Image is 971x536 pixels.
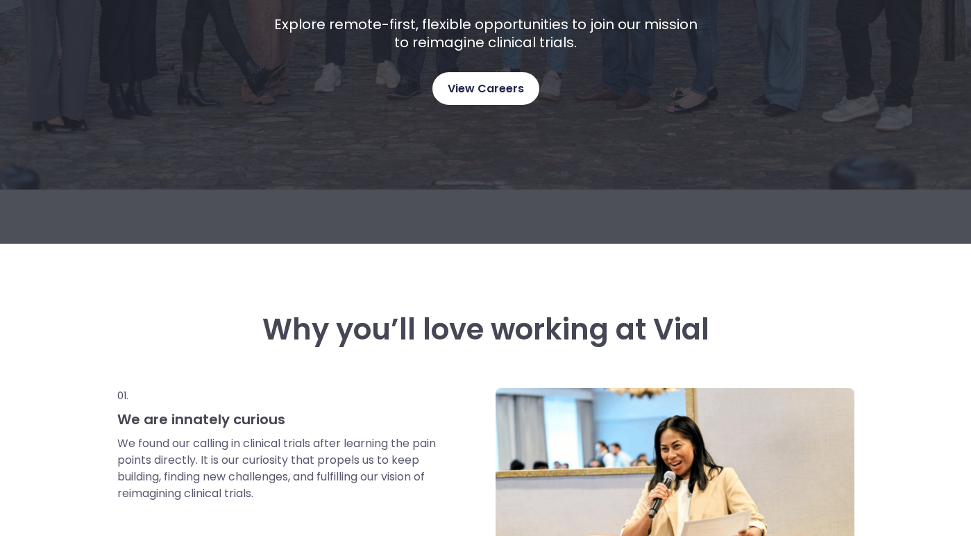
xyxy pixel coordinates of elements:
span: View Careers [448,80,524,98]
p: We found our calling in clinical trials after learning the pain points directly. It is our curios... [117,435,438,502]
h3: Why you’ll love working at Vial [117,313,854,346]
h3: We are innately curious [117,410,438,428]
p: 01. [117,388,438,403]
p: Explore remote-first, flexible opportunities to join our mission to reimagine clinical trials. [269,15,702,51]
a: View Careers [432,72,539,105]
